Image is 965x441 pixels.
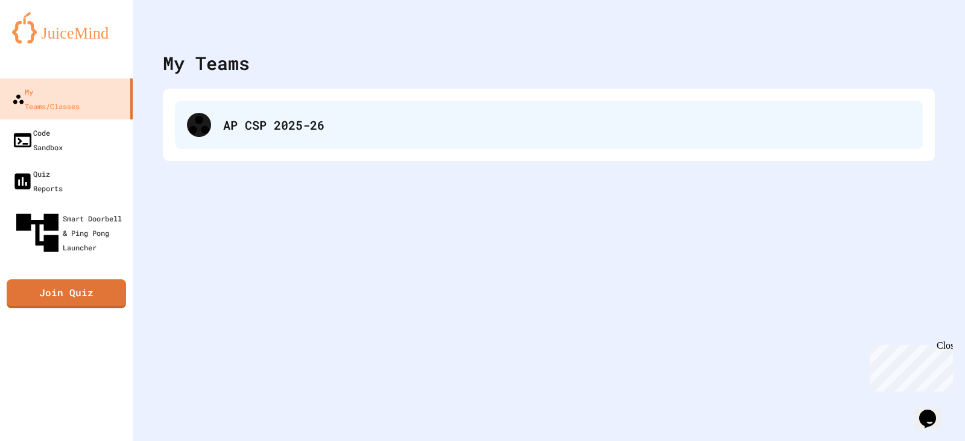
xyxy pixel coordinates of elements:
[223,116,911,134] div: AP CSP 2025-26
[175,101,923,149] div: AP CSP 2025-26
[12,125,63,154] div: Code Sandbox
[7,279,126,308] a: Join Quiz
[12,208,128,258] div: Smart Doorbell & Ping Pong Launcher
[163,49,250,77] div: My Teams
[5,5,83,77] div: Chat with us now!Close
[12,167,63,195] div: Quiz Reports
[914,393,953,429] iframe: chat widget
[12,84,80,113] div: My Teams/Classes
[12,12,121,43] img: logo-orange.svg
[865,340,953,392] iframe: chat widget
